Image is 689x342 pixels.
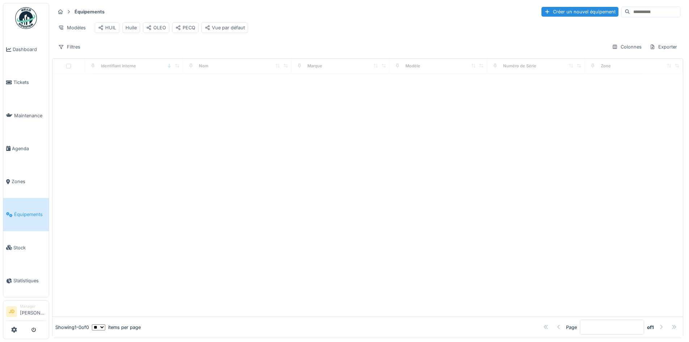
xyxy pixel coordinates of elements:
span: Agenda [12,145,46,152]
div: Manager [20,304,46,309]
div: Marque [307,63,322,69]
div: Filtres [55,42,84,52]
span: Maintenance [14,112,46,119]
a: Maintenance [3,99,49,132]
div: OLEO [146,24,166,31]
a: Stock [3,231,49,264]
div: Page [566,324,577,331]
div: Nom [199,63,208,69]
div: Colonnes [609,42,645,52]
div: Vue par défaut [205,24,245,31]
span: Zones [12,178,46,185]
div: Identifiant interne [101,63,136,69]
a: Tickets [3,66,49,99]
span: Équipements [14,211,46,218]
a: Statistiques [3,264,49,297]
span: Statistiques [13,277,46,284]
div: Modèles [55,22,89,33]
div: items per page [92,324,141,331]
div: Showing 1 - 0 of 0 [55,324,89,331]
div: Zone [601,63,611,69]
a: Dashboard [3,33,49,66]
div: Exporter [646,42,680,52]
div: Huile [126,24,137,31]
li: JD [6,306,17,317]
a: JD Manager[PERSON_NAME] [6,304,46,321]
div: Modèle [405,63,420,69]
img: Badge_color-CXgf-gQk.svg [15,7,37,29]
div: PECQ [175,24,195,31]
div: HUIL [98,24,116,31]
a: Zones [3,165,49,198]
span: Tickets [13,79,46,86]
strong: of 1 [647,324,654,331]
a: Agenda [3,132,49,165]
div: Créer un nouvel équipement [541,7,618,17]
strong: Équipements [72,8,107,15]
a: Équipements [3,198,49,231]
span: Stock [13,244,46,251]
li: [PERSON_NAME] [20,304,46,319]
span: Dashboard [13,46,46,53]
div: Numéro de Série [503,63,536,69]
